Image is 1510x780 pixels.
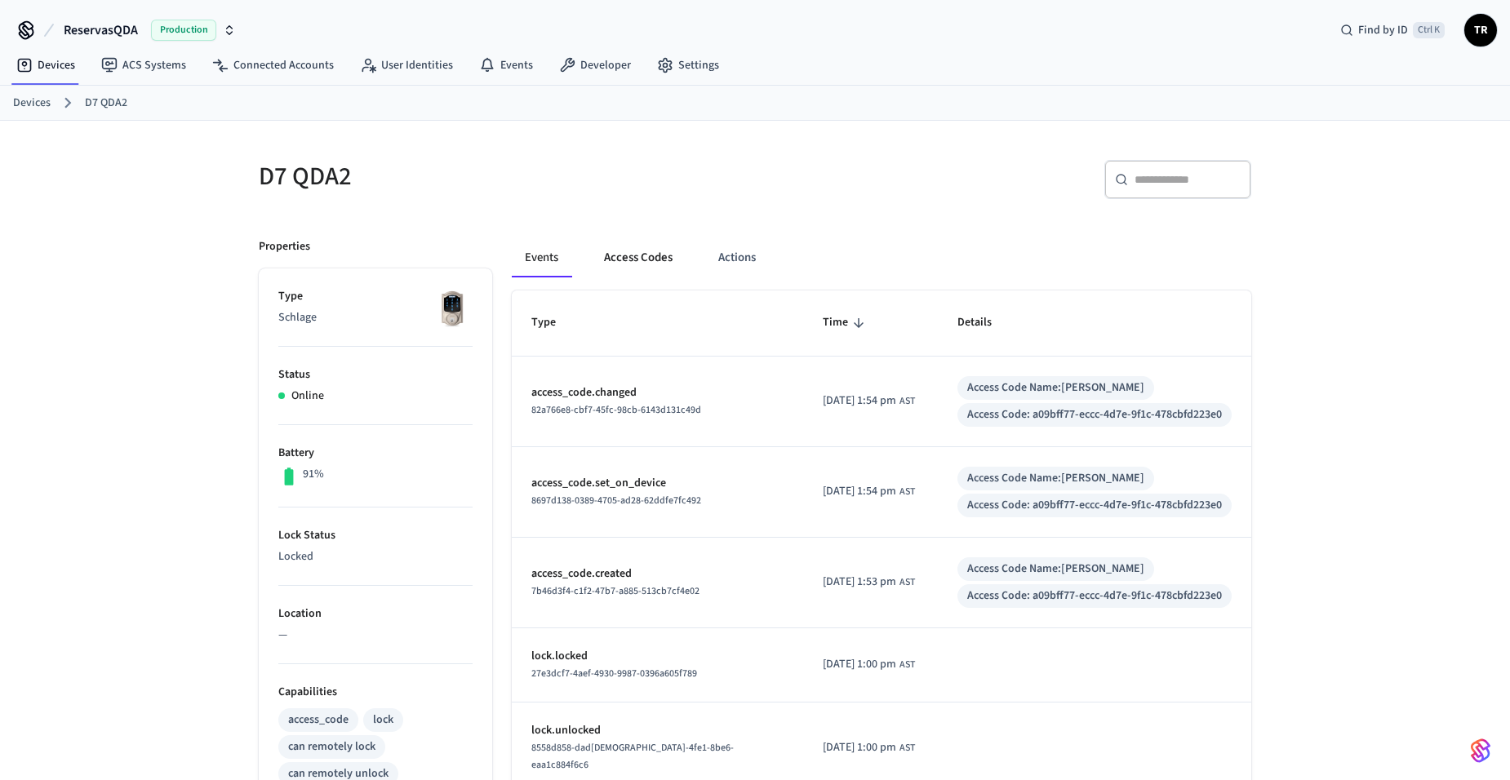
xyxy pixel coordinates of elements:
[347,51,466,80] a: User Identities
[823,739,915,756] div: America/Santo_Domingo
[531,565,784,583] p: access_code.created
[531,475,784,492] p: access_code.set_on_device
[151,20,216,41] span: Production
[288,711,349,729] div: access_code
[899,741,915,756] span: AST
[199,51,347,80] a: Connected Accounts
[967,406,1222,423] div: Access Code: a09bff77-eccc-4d7e-9f1c-478cbfd223e0
[13,95,51,112] a: Devices
[288,738,375,756] div: can remotely lock
[823,656,915,673] div: America/Santo_Domingo
[303,466,324,483] p: 91%
[823,483,896,500] span: [DATE] 1:54 pm
[278,605,473,623] p: Location
[967,497,1222,514] div: Access Code: a09bff77-eccc-4d7e-9f1c-478cbfd223e0
[278,288,473,305] p: Type
[1471,738,1490,764] img: SeamLogoGradient.69752ec5.svg
[531,310,577,335] span: Type
[531,494,701,507] span: 8697d138-0389-4705-ad28-62ddfe7fc492
[466,51,546,80] a: Events
[1413,22,1445,38] span: Ctrl K
[531,403,701,417] span: 82a766e8-cbf7-45fc-98cb-6143d131c49d
[531,648,784,665] p: lock.locked
[967,587,1222,605] div: Access Code: a09bff77-eccc-4d7e-9f1c-478cbfd223e0
[591,238,686,277] button: Access Codes
[3,51,88,80] a: Devices
[432,288,473,329] img: Schlage Sense Smart Deadbolt with Camelot Trim, Front
[512,238,1251,277] div: ant example
[278,366,473,383] p: Status
[823,392,896,410] span: [DATE] 1:54 pm
[291,388,324,405] p: Online
[531,584,699,598] span: 7b46d3f4-c1f2-47b7-a885-513cb7cf4e02
[1464,14,1497,47] button: TR
[512,238,571,277] button: Events
[1327,16,1458,45] div: Find by IDCtrl K
[823,310,869,335] span: Time
[967,379,1144,397] div: Access Code Name: [PERSON_NAME]
[823,739,896,756] span: [DATE] 1:00 pm
[705,238,769,277] button: Actions
[278,309,473,326] p: Schlage
[1466,16,1495,45] span: TR
[546,51,644,80] a: Developer
[259,238,310,255] p: Properties
[278,527,473,544] p: Lock Status
[278,445,473,462] p: Battery
[823,392,915,410] div: America/Santo_Domingo
[373,711,393,729] div: lock
[278,548,473,565] p: Locked
[899,658,915,672] span: AST
[967,470,1144,487] div: Access Code Name: [PERSON_NAME]
[823,574,915,591] div: America/Santo_Domingo
[1358,22,1408,38] span: Find by ID
[967,561,1144,578] div: Access Code Name: [PERSON_NAME]
[899,394,915,409] span: AST
[823,656,896,673] span: [DATE] 1:00 pm
[899,485,915,499] span: AST
[88,51,199,80] a: ACS Systems
[278,684,473,701] p: Capabilities
[531,384,784,401] p: access_code.changed
[259,160,745,193] h5: D7 QDA2
[85,95,127,112] a: D7 QDA2
[899,575,915,590] span: AST
[957,310,1013,335] span: Details
[531,741,734,772] span: 8558d858-dad[DEMOGRAPHIC_DATA]-4fe1-8be6-eaa1c884f6c6
[823,483,915,500] div: America/Santo_Domingo
[278,627,473,644] p: —
[823,574,896,591] span: [DATE] 1:53 pm
[644,51,732,80] a: Settings
[531,667,697,680] span: 27e3dcf7-4aef-4930-9987-0396a605f789
[64,20,138,40] span: ReservasQDA
[531,722,784,739] p: lock.unlocked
